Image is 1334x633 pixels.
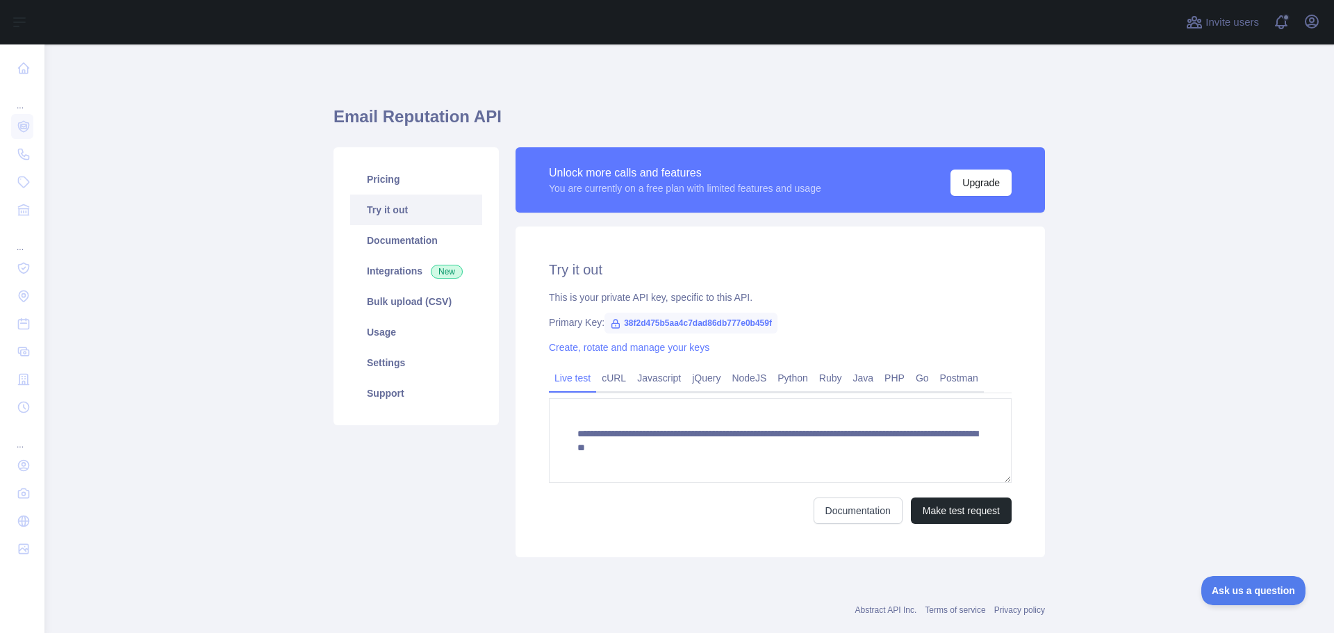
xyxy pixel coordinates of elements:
[910,367,934,389] a: Go
[911,498,1012,524] button: Make test request
[333,106,1045,139] h1: Email Reputation API
[814,498,903,524] a: Documentation
[549,165,821,181] div: Unlock more calls and features
[950,170,1012,196] button: Upgrade
[772,367,814,389] a: Python
[814,367,848,389] a: Ruby
[11,225,33,253] div: ...
[549,367,596,389] a: Live test
[726,367,772,389] a: NodeJS
[350,256,482,286] a: Integrations New
[549,181,821,195] div: You are currently on a free plan with limited features and usage
[350,195,482,225] a: Try it out
[632,367,686,389] a: Javascript
[350,225,482,256] a: Documentation
[11,422,33,450] div: ...
[879,367,910,389] a: PHP
[686,367,726,389] a: jQuery
[350,378,482,409] a: Support
[596,367,632,389] a: cURL
[431,265,463,279] span: New
[350,317,482,347] a: Usage
[1183,11,1262,33] button: Invite users
[549,315,1012,329] div: Primary Key:
[994,605,1045,615] a: Privacy policy
[549,260,1012,279] h2: Try it out
[350,286,482,317] a: Bulk upload (CSV)
[855,605,917,615] a: Abstract API Inc.
[549,342,709,353] a: Create, rotate and manage your keys
[11,83,33,111] div: ...
[1201,576,1306,605] iframe: Toggle Customer Support
[848,367,880,389] a: Java
[934,367,984,389] a: Postman
[350,164,482,195] a: Pricing
[604,313,777,334] span: 38f2d475b5aa4c7dad86db777e0b459f
[350,347,482,378] a: Settings
[549,290,1012,304] div: This is your private API key, specific to this API.
[1205,15,1259,31] span: Invite users
[925,605,985,615] a: Terms of service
